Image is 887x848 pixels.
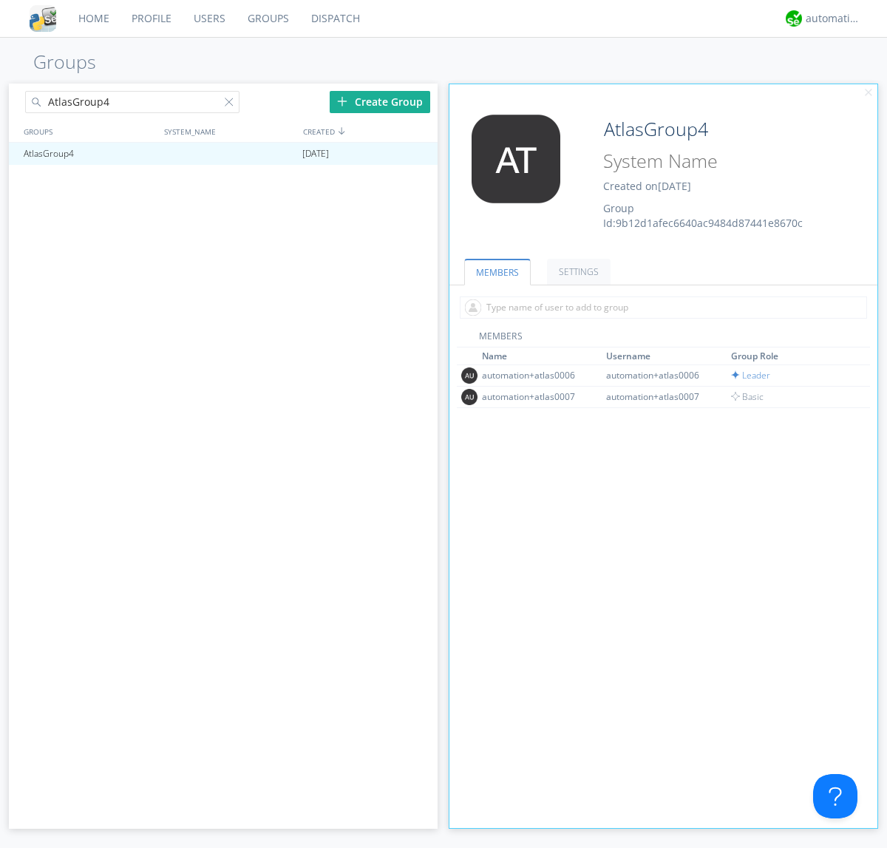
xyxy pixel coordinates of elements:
[731,390,764,403] span: Basic
[25,91,239,113] input: Search groups
[299,121,439,142] div: CREATED
[482,369,593,381] div: automation+atlas0006
[786,10,802,27] img: d2d01cd9b4174d08988066c6d424eccd
[598,147,837,175] input: System Name
[731,369,770,381] span: Leader
[9,143,438,165] a: AtlasGroup4[DATE]
[729,347,854,365] th: Toggle SortBy
[20,143,158,165] div: AtlasGroup4
[603,201,803,230] span: Group Id: 9b12d1afec6640ac9484d87441e8670c
[482,390,593,403] div: automation+atlas0007
[813,774,857,818] iframe: Toggle Customer Support
[461,115,571,203] img: 373638.png
[460,296,867,319] input: Type name of user to add to group
[863,88,874,98] img: cancel.svg
[606,390,717,403] div: automation+atlas0007
[547,259,611,285] a: SETTINGS
[461,367,478,384] img: 373638.png
[20,121,157,142] div: GROUPS
[603,179,691,193] span: Created on
[30,5,56,32] img: cddb5a64eb264b2086981ab96f4c1ba7
[461,389,478,405] img: 373638.png
[302,143,329,165] span: [DATE]
[457,330,871,347] div: MEMBERS
[806,11,861,26] div: automation+atlas
[480,347,605,365] th: Toggle SortBy
[598,115,837,144] input: Group Name
[658,179,691,193] span: [DATE]
[606,369,717,381] div: automation+atlas0006
[330,91,430,113] div: Create Group
[337,96,347,106] img: plus.svg
[604,347,729,365] th: Toggle SortBy
[464,259,531,285] a: MEMBERS
[160,121,299,142] div: SYSTEM_NAME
